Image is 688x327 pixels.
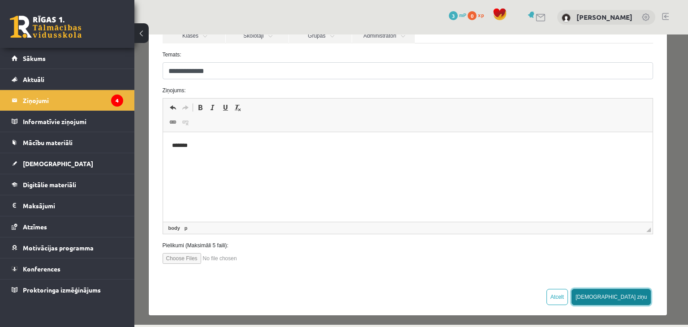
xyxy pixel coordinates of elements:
legend: Maksājumi [23,195,123,216]
a: Mācību materiāli [12,132,123,153]
a: Motivācijas programma [12,237,123,258]
a: Вставить/Редактировать ссылку (Ctrl+K) [32,82,45,94]
span: Konferences [23,265,60,273]
span: mP [459,11,466,18]
a: Элемент p [48,189,55,198]
span: Motivācijas programma [23,244,94,252]
a: Konferences [12,258,123,279]
a: [PERSON_NAME] [576,13,632,22]
img: Nikola Zuboviča [562,13,571,22]
a: 3 mP [449,11,466,18]
label: Pielikumi (Maksimāli 5 faili): [21,207,526,215]
span: Перетащите для изменения размера [512,193,516,198]
span: 3 [449,11,458,20]
span: Atzīmes [23,223,47,231]
a: Убрать форматирование [97,67,110,79]
span: Digitālie materiāli [23,181,76,189]
label: Ziņojums: [21,52,526,60]
a: Rīgas 1. Tālmācības vidusskola [10,16,82,38]
a: Informatīvie ziņojumi [12,111,123,132]
span: [DEMOGRAPHIC_DATA] [23,159,93,168]
a: Aktuāli [12,69,123,90]
span: Aktuāli [23,75,44,83]
a: Sākums [12,48,123,69]
a: [DEMOGRAPHIC_DATA] [12,153,123,174]
a: Ziņojumi4 [12,90,123,111]
a: Maksājumi [12,195,123,216]
a: Подчеркнутый (Ctrl+U) [85,67,97,79]
button: Atcelt [412,254,434,271]
a: Полужирный (Ctrl+B) [60,67,72,79]
a: Убрать ссылку [45,82,57,94]
a: Элемент body [32,189,47,198]
a: Повторить (Ctrl+Y) [45,67,57,79]
legend: Informatīvie ziņojumi [23,111,123,132]
a: Отменить (Ctrl+Z) [32,67,45,79]
span: Mācību materiāli [23,138,73,146]
button: [DEMOGRAPHIC_DATA] ziņu [437,254,517,271]
legend: Ziņojumi [23,90,123,111]
a: Digitālie materiāli [12,174,123,195]
a: Proktoringa izmēģinājums [12,280,123,300]
span: 0 [468,11,477,20]
span: xp [478,11,484,18]
i: 4 [111,95,123,107]
a: Atzīmes [12,216,123,237]
a: 0 xp [468,11,488,18]
iframe: Визуальный текстовый редактор, wiswyg-editor-47024907098060-1757424825-963 [29,98,519,187]
span: Proktoringa izmēģinājums [23,286,101,294]
span: Sākums [23,54,46,62]
a: Курсив (Ctrl+I) [72,67,85,79]
label: Temats: [21,16,526,24]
